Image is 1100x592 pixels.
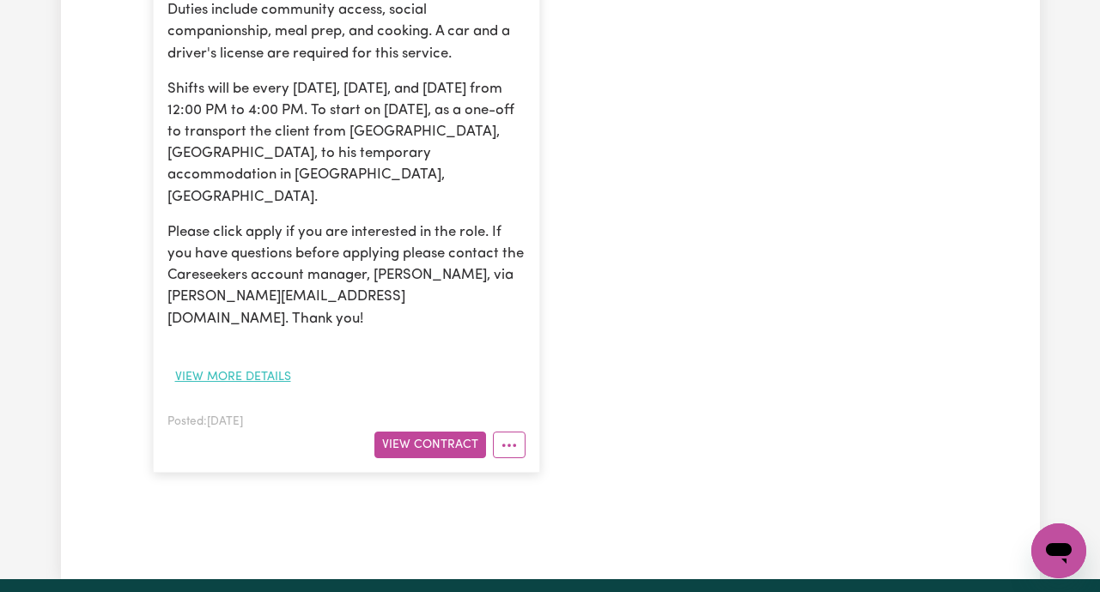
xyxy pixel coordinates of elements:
[374,432,486,458] button: View Contract
[493,432,526,458] button: More options
[1031,523,1086,578] iframe: Button to launch messaging window
[167,78,526,208] p: Shifts will be every [DATE], [DATE], and [DATE] from 12:00 PM to 4:00 PM. To start on [DATE], as ...
[167,221,526,329] p: Please click apply if you are interested in the role. If you have questions before applying pleas...
[167,364,299,390] button: View more details
[167,416,243,427] span: Posted: [DATE]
